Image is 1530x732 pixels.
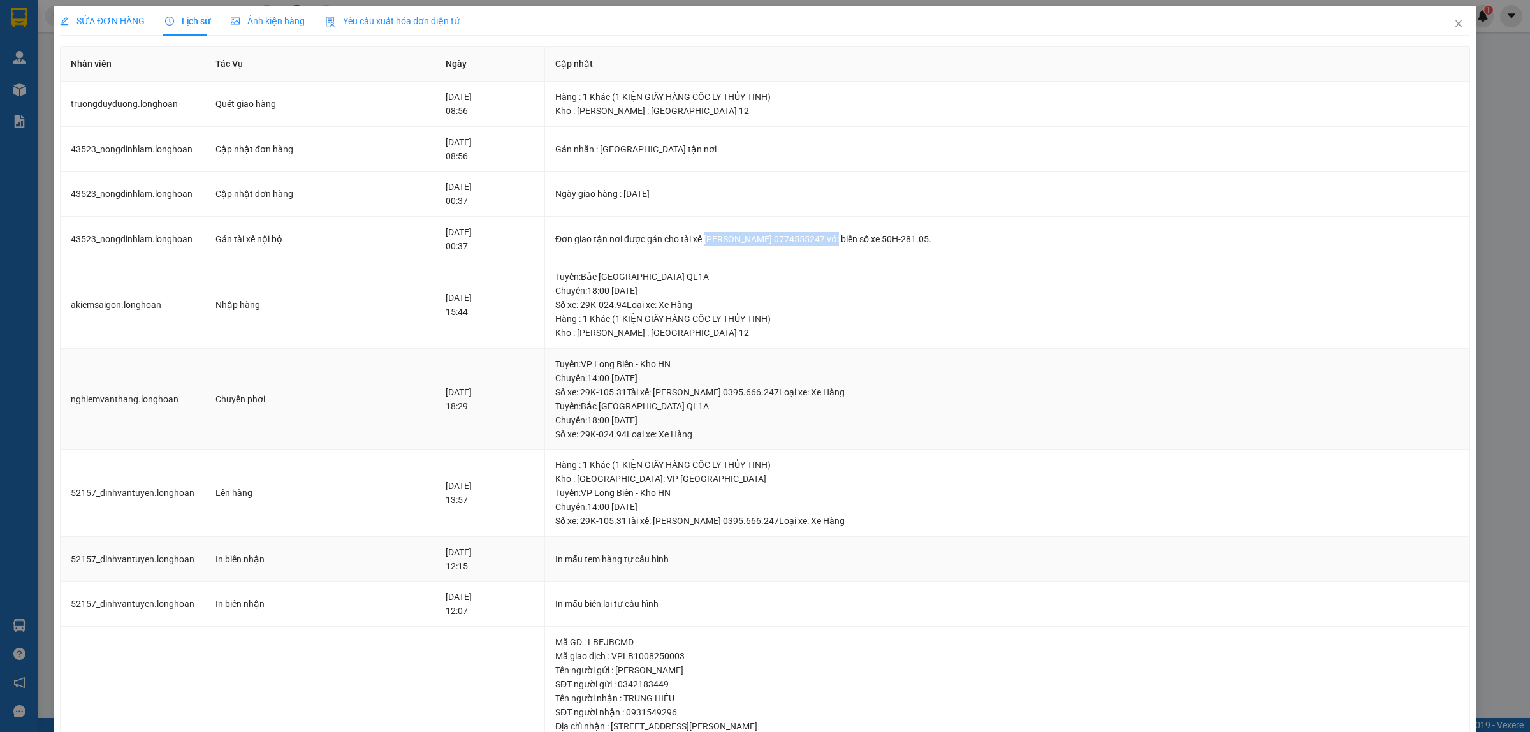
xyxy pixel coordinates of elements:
[555,90,1459,104] div: Hàng : 1 Khác (1 KIỆN GIẤY HÀNG CỐC LY THỦY TINH)
[555,458,1459,472] div: Hàng : 1 Khác (1 KIỆN GIẤY HÀNG CỐC LY THỦY TINH)
[555,232,1459,246] div: Đơn giao tận nơi được gán cho tài xế [PERSON_NAME] 0774555247 với biển số xe 50H-281.05.
[215,486,425,500] div: Lên hàng
[555,270,1459,312] div: Tuyến : Bắc [GEOGRAPHIC_DATA] QL1A Chuyến: 18:00 [DATE] Số xe: 29K-024.94 Loại xe: Xe Hàng
[215,232,425,246] div: Gán tài xế nội bộ
[435,47,545,82] th: Ngày
[555,552,1459,566] div: In mẫu tem hàng tự cấu hình
[215,552,425,566] div: In biên nhận
[325,17,335,27] img: icon
[205,47,435,82] th: Tác Vụ
[555,663,1459,677] div: Tên người gửi : [PERSON_NAME]
[27,18,266,33] strong: BIÊN NHẬN VẬN CHUYỂN BẢO AN EXPRESS
[61,82,205,127] td: truongduyduong.longhoan
[61,450,205,537] td: 52157_dinhvantuyen.longhoan
[555,705,1459,719] div: SĐT người nhận : 0931549296
[215,597,425,611] div: In biên nhận
[555,677,1459,691] div: SĐT người gửi : 0342183449
[446,590,534,618] div: [DATE] 12:07
[555,472,1459,486] div: Kho : [GEOGRAPHIC_DATA]: VP [GEOGRAPHIC_DATA]
[555,399,1459,441] div: Tuyến : Bắc [GEOGRAPHIC_DATA] QL1A Chuyến: 18:00 [DATE] Số xe: 29K-024.94 Loại xe: Xe Hàng
[215,97,425,111] div: Quét giao hàng
[60,16,145,26] span: SỬA ĐƠN HÀNG
[61,217,205,262] td: 43523_nongdinhlam.longhoan
[555,357,1459,399] div: Tuyến : VP Long Biên - Kho HN Chuyến: 14:00 [DATE] Số xe: 29K-105.31 Tài xế: [PERSON_NAME] 0395.6...
[61,349,205,450] td: nghiemvanthang.longhoan
[446,180,534,208] div: [DATE] 00:37
[446,385,534,413] div: [DATE] 18:29
[446,291,534,319] div: [DATE] 15:44
[60,17,69,26] span: edit
[555,104,1459,118] div: Kho : [PERSON_NAME] : [GEOGRAPHIC_DATA] 12
[68,50,286,98] span: [PHONE_NUMBER] (7h - 21h)
[61,172,205,217] td: 43523_nongdinhlam.longhoan
[555,635,1459,649] div: Mã GD : LBEJBCMD
[555,486,1459,528] div: Tuyến : VP Long Biên - Kho HN Chuyến: 14:00 [DATE] Số xe: 29K-105.31 Tài xế: [PERSON_NAME] 0395.6...
[165,16,210,26] span: Lịch sử
[446,545,534,573] div: [DATE] 12:15
[24,36,270,45] strong: (Công Ty TNHH Chuyển Phát Nhanh Bảo An - MST: 0109597835)
[61,127,205,172] td: 43523_nongdinhlam.longhoan
[555,142,1459,156] div: Gán nhãn : [GEOGRAPHIC_DATA] tận nơi
[61,261,205,349] td: akiemsaigon.longhoan
[555,649,1459,663] div: Mã giao dịch : VPLB1008250003
[446,135,534,163] div: [DATE] 08:56
[215,392,425,406] div: Chuyển phơi
[165,17,174,26] span: clock-circle
[231,16,305,26] span: Ảnh kiện hàng
[555,312,1459,326] div: Hàng : 1 Khác (1 KIỆN GIẤY HÀNG CỐC LY THỦY TINH)
[1453,18,1464,29] span: close
[61,47,205,82] th: Nhân viên
[446,90,534,118] div: [DATE] 08:56
[1441,6,1476,42] button: Close
[215,298,425,312] div: Nhập hàng
[446,479,534,507] div: [DATE] 13:57
[325,16,460,26] span: Yêu cầu xuất hóa đơn điện tử
[231,17,240,26] span: picture
[446,225,534,253] div: [DATE] 00:37
[215,142,425,156] div: Cập nhật đơn hàng
[555,691,1459,705] div: Tên người nhận : TRUNG HIẾU
[61,537,205,582] td: 52157_dinhvantuyen.longhoan
[555,597,1459,611] div: In mẫu biên lai tự cấu hình
[215,187,425,201] div: Cập nhật đơn hàng
[61,582,205,627] td: 52157_dinhvantuyen.longhoan
[545,47,1470,82] th: Cập nhật
[10,50,286,98] span: CSKH:
[555,326,1459,340] div: Kho : [PERSON_NAME] : [GEOGRAPHIC_DATA] 12
[555,187,1459,201] div: Ngày giao hàng : [DATE]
